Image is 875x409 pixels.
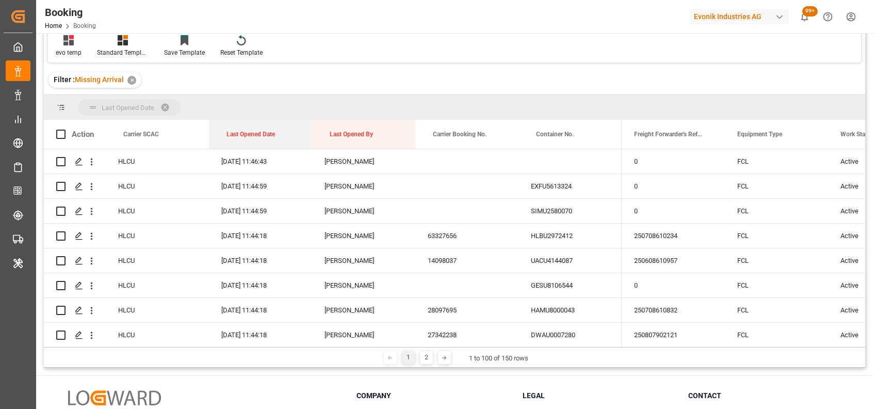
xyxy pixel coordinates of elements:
[622,199,725,223] div: 0
[793,5,816,28] button: show 162 new notifications
[402,351,415,364] div: 1
[54,75,75,84] span: Filter :
[312,224,415,248] div: [PERSON_NAME]
[68,390,161,405] img: Logward Logo
[690,9,789,24] div: Evonik Industries AG
[106,273,209,297] div: HLCU
[816,5,839,28] button: Help Center
[312,174,415,198] div: [PERSON_NAME]
[312,248,415,273] div: [PERSON_NAME]
[72,130,94,139] div: Action
[518,248,622,273] div: UACU4144087
[226,131,275,138] span: Last Opened Date
[44,298,622,323] div: Press SPACE to select this row.
[622,298,725,322] div: 250708610832
[725,224,828,248] div: FCL
[209,174,312,198] div: [DATE] 11:44:59
[164,48,205,57] div: Save Template
[123,131,159,138] span: Carrier SCAC
[44,149,622,174] div: Press SPACE to select this row.
[622,248,725,273] div: 250608610957
[209,224,312,248] div: [DATE] 11:44:18
[622,149,725,174] div: 0
[518,298,622,322] div: HAMU8000043
[209,273,312,297] div: [DATE] 11:44:18
[106,323,209,347] div: HLCU
[106,248,209,273] div: HLCU
[725,199,828,223] div: FCL
[469,353,528,364] div: 1 to 100 of 150 rows
[622,174,725,198] div: 0
[45,5,96,20] div: Booking
[106,199,209,223] div: HLCU
[106,149,209,174] div: HLCU
[312,323,415,347] div: [PERSON_NAME]
[725,149,828,174] div: FCL
[518,323,622,347] div: DWAU0007280
[44,224,622,248] div: Press SPACE to select this row.
[518,273,622,297] div: GESU8106544
[622,323,725,347] div: 250807902121
[840,131,874,138] span: Work Status
[725,298,828,322] div: FCL
[536,131,574,138] span: Container No.
[690,7,793,26] button: Evonik Industries AG
[209,199,312,223] div: [DATE] 11:44:59
[97,48,149,57] div: Standard Templates
[433,131,487,138] span: Carrier Booking No.
[45,22,62,29] a: Home
[622,224,725,248] div: 250708610234
[518,174,622,198] div: EXFU5613324
[44,248,622,273] div: Press SPACE to select this row.
[737,131,782,138] span: Equipment Type
[127,76,136,85] div: ✕
[44,323,622,348] div: Press SPACE to select this row.
[75,75,124,84] span: Missing Arrival
[622,273,725,297] div: 0
[415,298,518,322] div: 28097695
[330,131,373,138] span: Last Opened By
[209,248,312,273] div: [DATE] 11:44:18
[415,248,518,273] div: 14098037
[518,199,622,223] div: SIMU2580070
[56,48,82,57] div: evo temp
[209,298,312,322] div: [DATE] 11:44:18
[102,104,154,112] span: Last Opened Date
[725,273,828,297] div: FCL
[415,224,518,248] div: 63327656
[725,248,828,273] div: FCL
[634,131,703,138] span: Freight Forwarder's Reference No.
[106,174,209,198] div: HLCU
[518,224,622,248] div: HLBU2972412
[312,298,415,322] div: [PERSON_NAME]
[209,149,312,174] div: [DATE] 11:46:43
[106,298,209,322] div: HLCU
[420,351,433,364] div: 2
[725,323,828,347] div: FCL
[312,273,415,297] div: [PERSON_NAME]
[312,199,415,223] div: [PERSON_NAME]
[44,273,622,298] div: Press SPACE to select this row.
[688,390,841,401] h3: Contact
[44,174,622,199] div: Press SPACE to select this row.
[523,390,675,401] h3: Legal
[220,48,263,57] div: Reset Template
[209,323,312,347] div: [DATE] 11:44:18
[725,174,828,198] div: FCL
[415,323,518,347] div: 27342238
[312,149,415,174] div: [PERSON_NAME]
[44,199,622,224] div: Press SPACE to select this row.
[357,390,509,401] h3: Company
[106,224,209,248] div: HLCU
[802,6,818,17] span: 99+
